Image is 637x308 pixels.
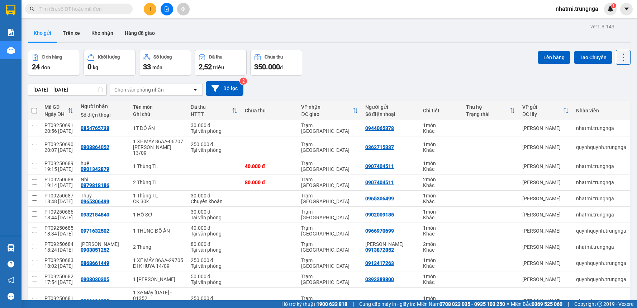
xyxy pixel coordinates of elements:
strong: 0369 525 060 [532,301,562,307]
div: Tên món [133,104,184,110]
div: 1 THÙNG ĐỒ ĂN [133,228,184,234]
img: warehouse-icon [7,244,15,252]
div: PT09250691 [44,122,73,128]
span: aim [181,6,186,11]
div: Anh Phong [365,241,416,247]
div: Ghi chú [133,111,184,117]
div: 1 món [423,141,459,147]
span: plus [148,6,153,11]
span: ⚪️ [507,303,509,305]
strong: 1900 633 818 [317,301,347,307]
div: ĐC lấy [522,111,563,117]
div: 0979818186 [81,182,109,188]
div: Chưa thu [265,55,283,60]
button: caret-down [620,3,633,15]
div: 1 XE MÁY 86AA-06707 [133,139,184,144]
div: PT09250683 [44,257,73,263]
span: 33 [143,62,151,71]
span: 24 [32,62,40,71]
div: 30.000 đ [191,122,238,128]
div: 1 món [423,274,459,279]
div: [PERSON_NAME] [522,196,569,201]
div: Trạm [GEOGRAPHIC_DATA] [301,177,358,188]
div: 1 món [423,225,459,231]
div: nhatmi.trungnga [576,179,626,185]
div: Số điện thoại [365,111,416,117]
input: Tìm tên, số ĐT hoặc mã đơn [39,5,124,13]
div: 40.000 đ [245,163,294,169]
div: Khác [423,231,459,237]
div: PT09250681 [44,295,73,301]
div: PT09250682 [44,274,73,279]
th: Toggle SortBy [519,101,572,120]
div: 1 Thùng TL [133,193,184,199]
span: đơn [41,65,50,70]
div: quynhquynh.trungnga [576,144,626,150]
th: Toggle SortBy [187,101,242,120]
div: [PERSON_NAME] [522,212,569,218]
div: HTTT [191,111,232,117]
div: 0965306499 [365,196,394,201]
div: 18:34 [DATE] [44,231,73,237]
div: 30.000 đ [191,193,238,199]
div: 19:15 [DATE] [44,166,73,172]
span: Cung cấp máy in - giấy in: [359,300,415,308]
div: 0971632502 [81,228,109,234]
div: Trạm [GEOGRAPHIC_DATA] [301,241,358,253]
div: Trạm [GEOGRAPHIC_DATA] [301,209,358,220]
div: quynhquynh.trungnga [576,228,626,234]
button: Tạo Chuyến [574,51,612,64]
div: PT09250688 [44,177,73,182]
span: 2,52 [199,62,212,71]
div: Nhân viên [576,108,626,113]
button: Bộ lọc [206,81,243,96]
div: [PERSON_NAME] [522,179,569,185]
div: 2 món [423,241,459,247]
div: Khác [423,247,459,253]
div: Tại văn phòng [191,279,238,285]
div: Khác [423,263,459,269]
div: Chọn văn phòng nhận [114,86,164,93]
div: 1T ĐỒ ĂN [133,125,184,131]
div: nhatmi.trungnga [576,212,626,218]
div: 2 Thùng TL [133,179,184,185]
div: Khác [423,182,459,188]
div: ĐC giao [301,111,352,117]
div: nhatmi.trungnga [576,298,626,304]
div: 80.000 đ [245,179,294,185]
div: 18:24 [DATE] [44,247,73,253]
button: Chưa thu350.000đ [250,50,302,76]
div: 20:07 [DATE] [44,147,73,153]
div: 20:56 [DATE] [44,128,73,134]
div: 1 món [423,209,459,215]
div: Ngày ĐH [44,111,68,117]
div: 250.000 đ [191,295,238,301]
div: Khác [423,199,459,204]
div: [PERSON_NAME] [522,244,569,250]
sup: 2 [240,78,247,85]
span: món [152,65,162,70]
span: caret-down [623,6,630,12]
div: 250.000 đ [191,257,238,263]
div: 0913417263 [365,260,394,266]
div: Anh Vinh [81,241,126,247]
div: 0907404511 [365,163,394,169]
div: 19:14 [DATE] [44,182,73,188]
div: 250.000 đ [191,141,238,147]
div: Trạm [GEOGRAPHIC_DATA] [301,160,358,172]
span: Hỗ trợ kỹ thuật: [281,300,347,308]
div: 0362715337 [365,144,394,150]
div: Tại văn phòng [191,231,238,237]
div: Tại văn phòng [191,263,238,269]
div: Trạm [GEOGRAPHIC_DATA] [301,122,358,134]
span: message [8,293,14,300]
div: Thuý [81,193,126,199]
div: 1 Xe Máy 86AD - 01352 [133,290,184,301]
th: Toggle SortBy [462,101,519,120]
div: 1 XE MÁY 86AA-29705 [133,257,184,263]
button: Kho nhận [86,24,119,42]
div: Thu hộ [466,104,509,110]
button: Kho gửi [28,24,57,42]
button: Số lượng33món [139,50,191,76]
span: question-circle [8,261,14,267]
